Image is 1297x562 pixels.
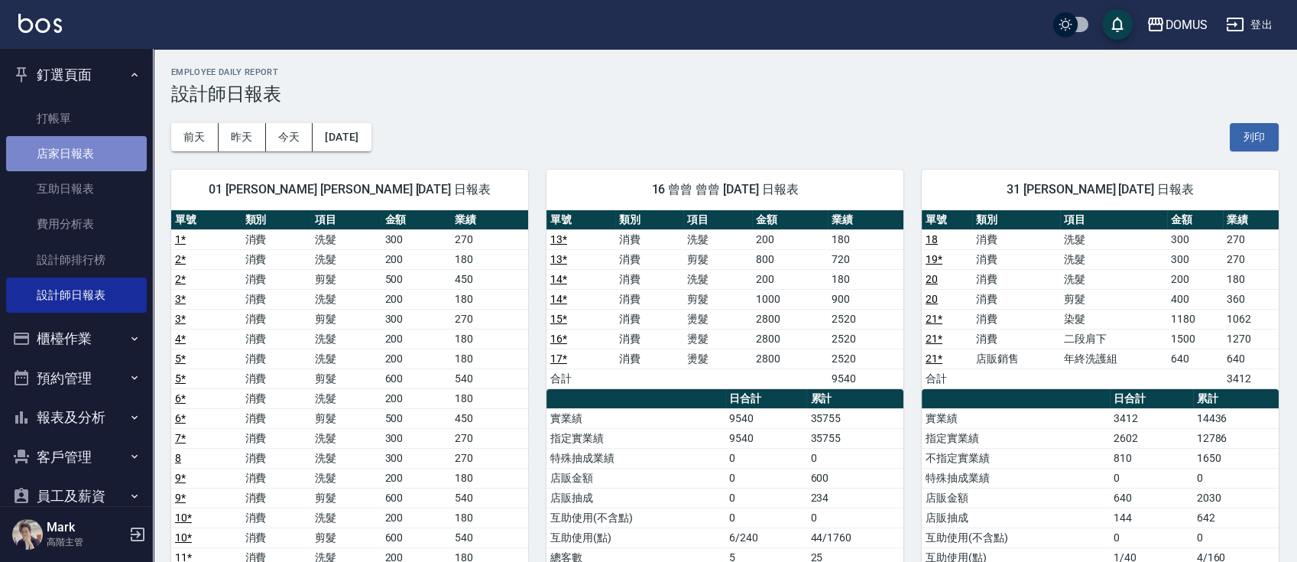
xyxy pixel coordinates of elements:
td: 180 [828,269,903,289]
a: 設計師排行榜 [6,242,147,278]
td: 剪髮 [311,488,381,508]
th: 累計 [1193,389,1279,409]
button: 櫃檯作業 [6,319,147,359]
td: 200 [381,508,452,528]
td: 消費 [972,329,1060,349]
th: 累計 [806,389,903,409]
th: 金額 [381,210,452,230]
td: 180 [1223,269,1279,289]
td: 200 [752,269,828,289]
td: 810 [1110,448,1193,468]
h5: Mark [47,520,125,535]
td: 二段肩下 [1060,329,1166,349]
td: 店販金額 [546,468,725,488]
td: 0 [725,468,807,488]
button: 客戶管理 [6,437,147,477]
th: 項目 [1060,210,1166,230]
td: 450 [451,408,528,428]
td: 互助使用(不含點) [546,508,725,528]
th: 日合計 [1110,389,1193,409]
button: 員工及薪資 [6,476,147,516]
td: 540 [451,488,528,508]
td: 店販抽成 [922,508,1110,528]
td: 消費 [615,229,684,249]
td: 消費 [615,289,684,309]
td: 合計 [546,369,615,388]
a: 20 [926,273,938,285]
td: 剪髮 [311,269,381,289]
button: 昨天 [219,123,266,151]
td: 燙髮 [683,309,752,329]
h3: 設計師日報表 [171,83,1279,105]
td: 消費 [242,448,312,468]
td: 消費 [972,309,1060,329]
td: 0 [806,508,903,528]
td: 指定實業績 [546,428,725,448]
th: 類別 [972,210,1060,230]
td: 540 [451,369,528,388]
td: 300 [381,428,452,448]
td: 洗髮 [1060,249,1166,269]
img: Logo [18,14,62,33]
td: 0 [725,488,807,508]
td: 180 [451,329,528,349]
th: 業績 [828,210,903,230]
td: 200 [381,249,452,269]
a: 18 [926,233,938,245]
a: 20 [926,293,938,305]
td: 洗髮 [311,468,381,488]
img: Person [12,519,43,550]
p: 高階主管 [47,535,125,549]
td: 300 [1167,229,1223,249]
td: 270 [451,229,528,249]
td: 9540 [828,369,903,388]
td: 300 [381,448,452,468]
td: 消費 [972,289,1060,309]
td: 300 [381,309,452,329]
td: 200 [381,329,452,349]
td: 450 [451,269,528,289]
td: 消費 [972,269,1060,289]
td: 1180 [1167,309,1223,329]
td: 消費 [615,309,684,329]
td: 消費 [242,468,312,488]
div: DOMUS [1165,15,1208,34]
th: 單號 [546,210,615,230]
td: 600 [381,369,452,388]
td: 消費 [615,249,684,269]
td: 剪髮 [683,289,752,309]
td: 234 [806,488,903,508]
td: 0 [1193,468,1279,488]
td: 14436 [1193,408,1279,428]
td: 洗髮 [311,349,381,369]
td: 消費 [242,388,312,408]
span: 16 曾曾 曾曾 [DATE] 日報表 [565,182,885,197]
td: 洗髮 [1060,269,1166,289]
th: 金額 [752,210,828,230]
td: 144 [1110,508,1193,528]
td: 2602 [1110,428,1193,448]
td: 消費 [242,229,312,249]
td: 剪髮 [311,528,381,547]
td: 消費 [242,408,312,428]
td: 2030 [1193,488,1279,508]
td: 互助使用(不含點) [922,528,1110,547]
td: 180 [828,229,903,249]
td: 0 [725,508,807,528]
td: 消費 [972,249,1060,269]
td: 200 [381,388,452,408]
td: 染髮 [1060,309,1166,329]
td: 1270 [1223,329,1279,349]
td: 200 [381,349,452,369]
td: 2800 [752,309,828,329]
td: 180 [451,388,528,408]
td: 6/240 [725,528,807,547]
td: 540 [451,528,528,547]
td: 35755 [806,428,903,448]
td: 店販銷售 [972,349,1060,369]
td: 180 [451,289,528,309]
td: 消費 [972,229,1060,249]
table: a dense table [922,210,1279,389]
td: 店販金額 [922,488,1110,508]
th: 項目 [311,210,381,230]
